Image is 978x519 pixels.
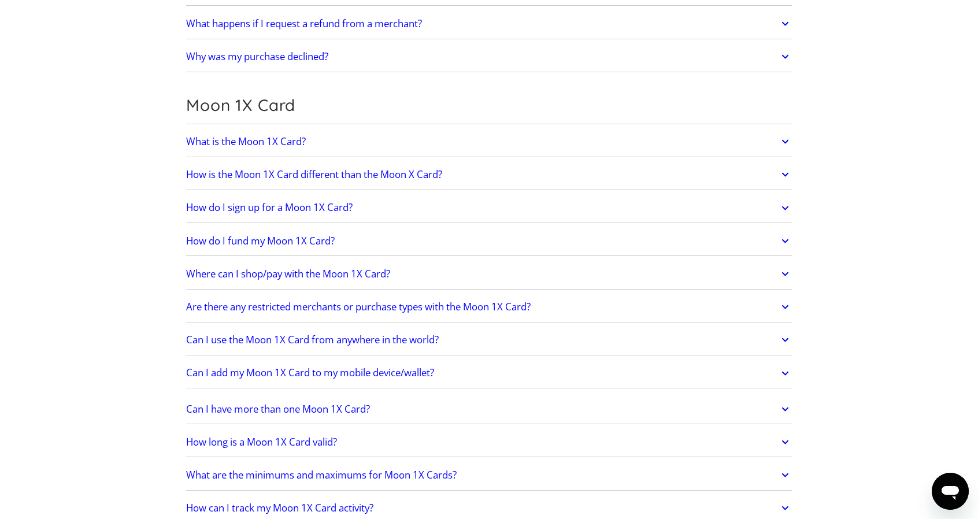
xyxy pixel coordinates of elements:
[186,436,337,448] h2: How long is a Moon 1X Card valid?
[186,129,792,154] a: What is the Moon 1X Card?
[186,169,442,180] h2: How is the Moon 1X Card different than the Moon X Card?
[186,295,792,319] a: Are there any restricted merchants or purchase types with the Moon 1X Card?
[186,95,792,115] h2: Moon 1X Card
[186,469,457,481] h2: What are the minimums and maximums for Moon 1X Cards?
[186,334,439,346] h2: Can I use the Moon 1X Card from anywhere in the world?
[186,202,353,213] h2: How do I sign up for a Moon 1X Card?
[186,367,434,379] h2: Can I add my Moon 1X Card to my mobile device/wallet?
[186,463,792,487] a: What are the minimums and maximums for Moon 1X Cards?
[186,328,792,352] a: Can I use the Moon 1X Card from anywhere in the world?
[186,301,531,313] h2: Are there any restricted merchants or purchase types with the Moon 1X Card?
[186,397,792,421] a: Can I have more than one Moon 1X Card?
[186,162,792,187] a: How is the Moon 1X Card different than the Moon X Card?
[932,473,969,510] iframe: Button to launch messaging window
[186,136,306,147] h2: What is the Moon 1X Card?
[186,229,792,253] a: How do I fund my Moon 1X Card?
[186,45,792,69] a: Why was my purchase declined?
[186,196,792,220] a: How do I sign up for a Moon 1X Card?
[186,268,390,280] h2: Where can I shop/pay with the Moon 1X Card?
[186,235,335,247] h2: How do I fund my Moon 1X Card?
[186,430,792,454] a: How long is a Moon 1X Card valid?
[186,502,373,514] h2: How can I track my Moon 1X Card activity?
[186,361,792,385] a: Can I add my Moon 1X Card to my mobile device/wallet?
[186,403,370,415] h2: Can I have more than one Moon 1X Card?
[186,51,328,62] h2: Why was my purchase declined?
[186,18,422,29] h2: What happens if I request a refund from a merchant?
[186,262,792,286] a: Where can I shop/pay with the Moon 1X Card?
[186,12,792,36] a: What happens if I request a refund from a merchant?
